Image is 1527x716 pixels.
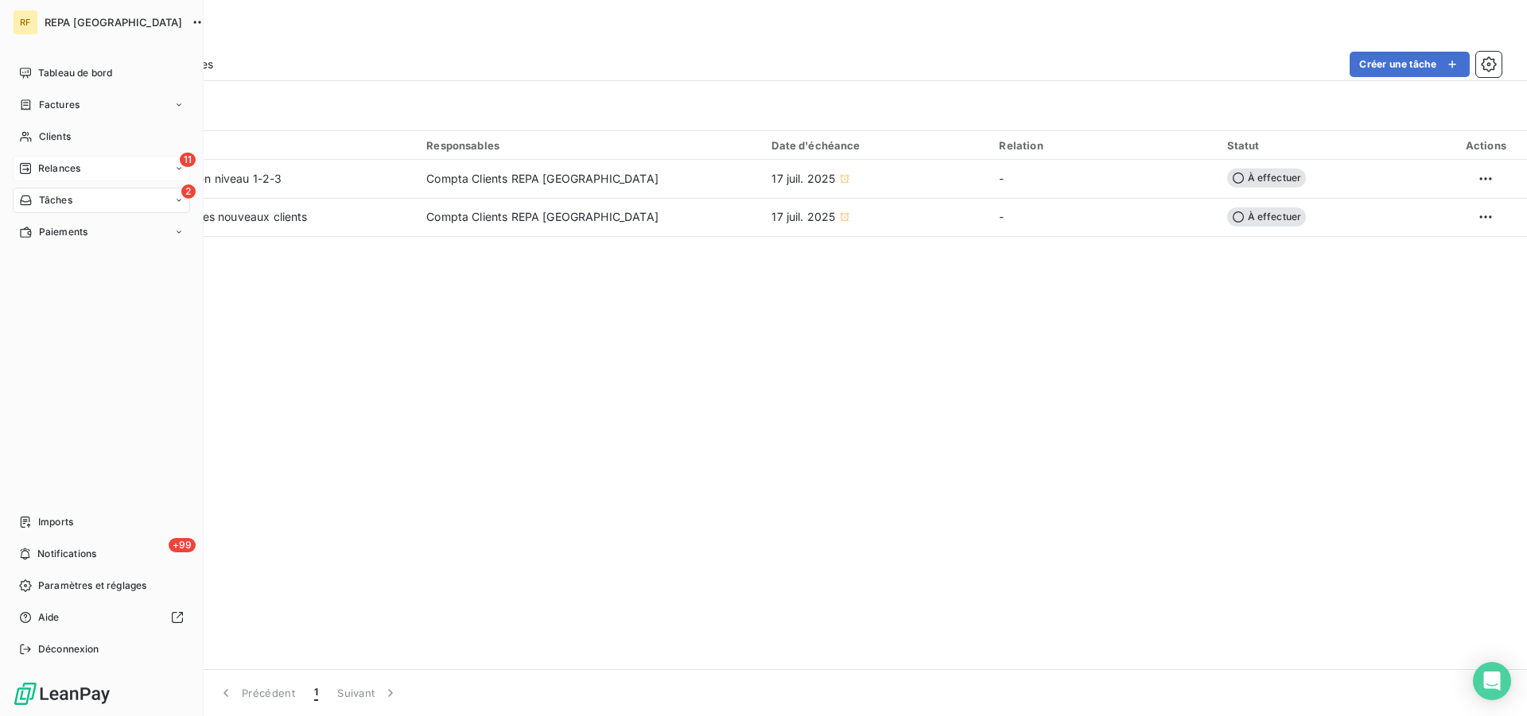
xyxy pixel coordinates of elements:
a: 11Relances [13,156,190,181]
button: 1 [305,676,328,710]
span: À effectuer [1227,207,1307,226]
span: Paramètres et réglages [38,579,146,593]
a: Aide [13,605,190,630]
div: Tâche [76,138,407,153]
a: Clients [13,124,190,149]
div: Responsables [426,139,752,152]
span: Compta Clients REPA [GEOGRAPHIC_DATA] [426,209,659,225]
div: RF [13,10,38,35]
div: Statut [1227,139,1436,152]
span: REPA [GEOGRAPHIC_DATA] [45,16,182,29]
span: 1 [314,685,318,701]
span: Paiements [39,225,87,239]
span: À effectuer [1227,168,1307,188]
span: Tâches [39,193,72,207]
a: Paiements [13,219,190,245]
span: Relances [38,161,80,176]
td: - [989,160,1217,198]
span: Clients [39,130,71,144]
span: Aide [38,610,60,625]
span: Notifications [37,547,96,561]
a: 2Tâches [13,188,190,213]
div: Open Intercom Messenger [1473,662,1511,700]
button: Suivant [328,676,408,710]
span: Déconnexion [38,642,99,656]
button: Précédent [208,676,305,710]
span: 17 juil. 2025 [771,209,835,225]
span: Compta Clients REPA [GEOGRAPHIC_DATA] [426,171,659,187]
div: Actions [1455,139,1517,152]
a: Paramètres et réglages [13,573,190,598]
div: Relation [999,139,1207,152]
span: Tableau de bord [38,66,112,80]
span: 2 [181,184,196,199]
span: Imports [38,515,73,529]
a: Tableau de bord [13,60,190,86]
a: Factures [13,92,190,118]
span: Factures [39,98,80,112]
span: 17 juil. 2025 [771,171,835,187]
span: 11 [180,153,196,167]
img: Logo LeanPay [13,681,111,706]
span: +99 [169,538,196,552]
td: - [989,198,1217,236]
div: Date d'échéance [771,139,980,152]
button: Créer une tâche [1350,52,1470,77]
a: Imports [13,509,190,535]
